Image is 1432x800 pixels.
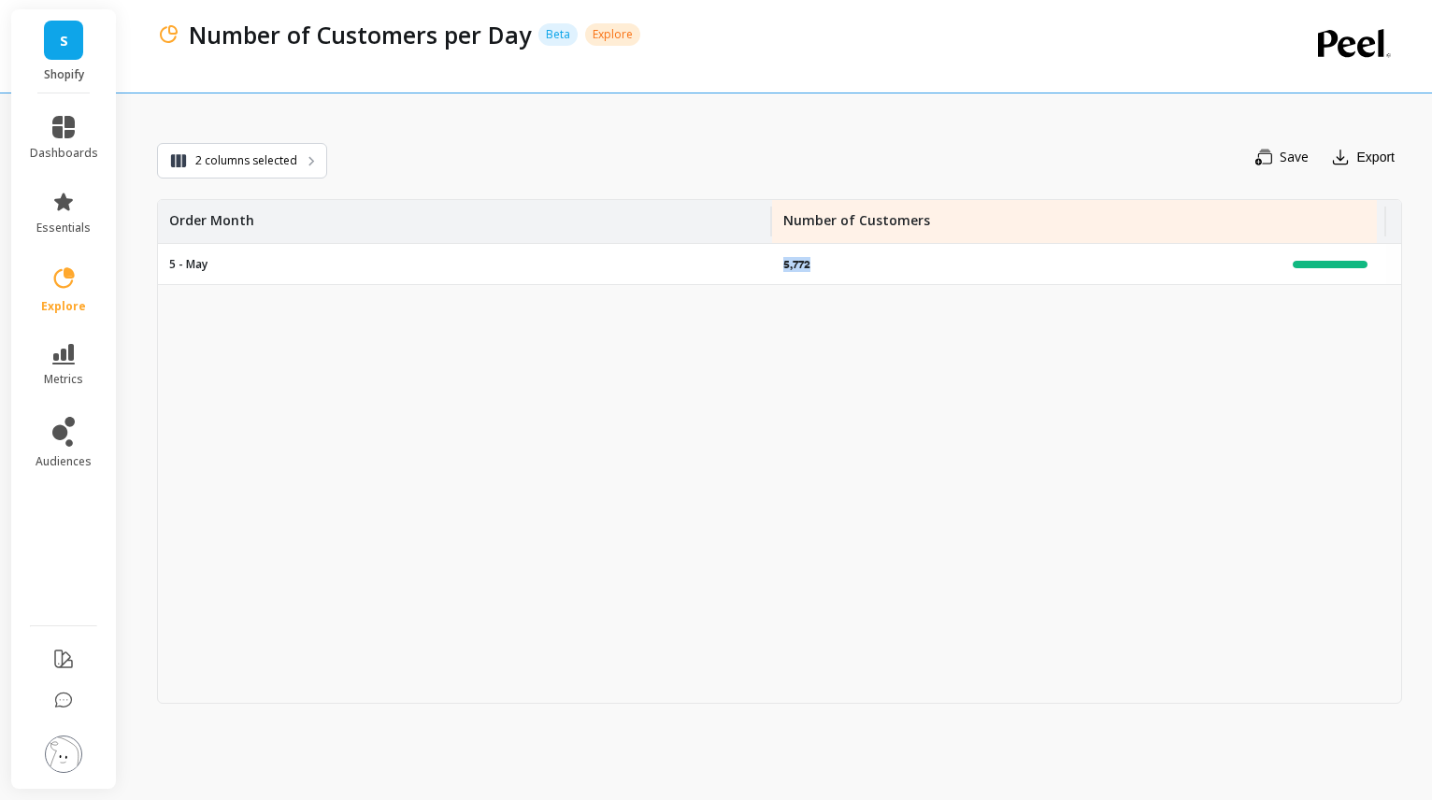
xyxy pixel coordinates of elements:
[45,736,82,773] img: profile picture
[30,67,98,82] p: Shopify
[41,299,86,314] span: explore
[195,151,297,170] span: 2 columns selected
[169,257,208,272] p: 5 - May
[36,221,91,236] span: essentials
[157,23,179,46] img: header icon
[36,454,92,469] span: audiences
[169,200,254,230] p: Order Month
[585,23,640,46] p: Explore
[30,146,98,161] span: dashboards
[783,257,814,272] p: 5,772
[1324,142,1402,172] button: Export
[1280,149,1309,165] span: Save
[157,143,327,179] button: 2 columns selected
[44,372,83,387] span: metrics
[538,23,578,46] p: Beta
[60,30,68,51] span: S
[783,200,930,230] p: Number of Customers
[189,19,531,50] p: Number of Customers per Day
[1246,142,1318,172] button: Save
